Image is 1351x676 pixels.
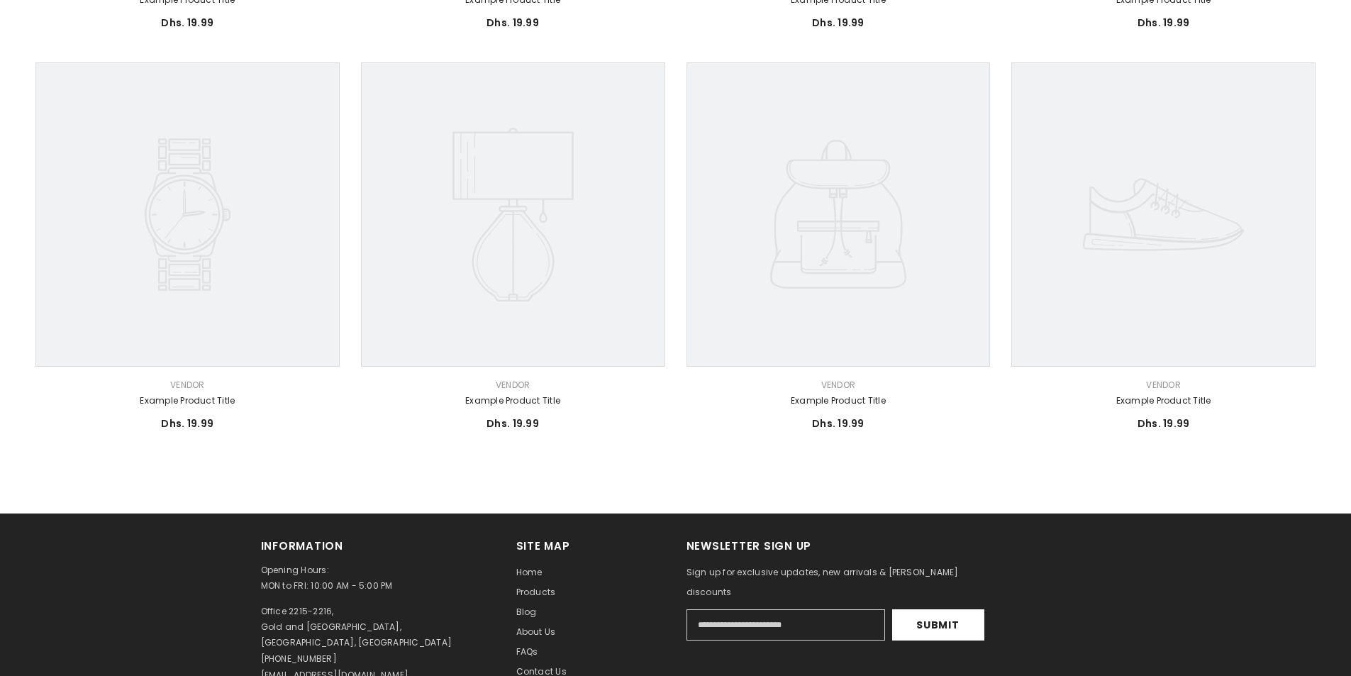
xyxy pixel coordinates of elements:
[686,377,991,393] div: Vendor
[161,16,213,30] span: Dhs. 19.99
[516,586,556,598] span: Products
[516,642,538,662] a: FAQs
[892,609,984,641] button: Submit
[1011,393,1316,409] a: Example product title
[261,563,495,594] p: Opening Hours: MON to FRI: 10:00 AM - 5:00 PM
[516,606,537,618] span: Blog
[516,626,556,638] span: About us
[812,16,864,30] span: Dhs. 19.99
[516,566,543,578] span: Home
[361,393,665,409] a: Example product title
[361,377,665,393] div: Vendor
[1011,377,1316,393] div: Vendor
[686,393,991,409] a: Example product title
[161,416,213,431] span: Dhs. 19.99
[261,651,337,667] p: [PHONE_NUMBER]
[686,538,1006,554] h2: Newsletter Sign Up
[516,622,556,642] a: About us
[35,377,340,393] div: Vendor
[516,563,543,582] a: Home
[812,416,864,431] span: Dhs. 19.99
[516,602,537,622] a: Blog
[487,416,539,431] span: Dhs. 19.99
[261,604,452,650] p: Office 2215-2216, Gold and [GEOGRAPHIC_DATA], [GEOGRAPHIC_DATA], [GEOGRAPHIC_DATA]
[516,538,665,554] h2: Site Map
[516,645,538,658] span: FAQs
[1138,16,1190,30] span: Dhs. 19.99
[1138,416,1190,431] span: Dhs. 19.99
[487,16,539,30] span: Dhs. 19.99
[35,393,340,409] a: Example product title
[261,538,495,554] h2: Information
[516,582,556,602] a: Products
[686,563,1006,602] p: Sign up for exclusive updates, new arrivals & [PERSON_NAME] discounts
